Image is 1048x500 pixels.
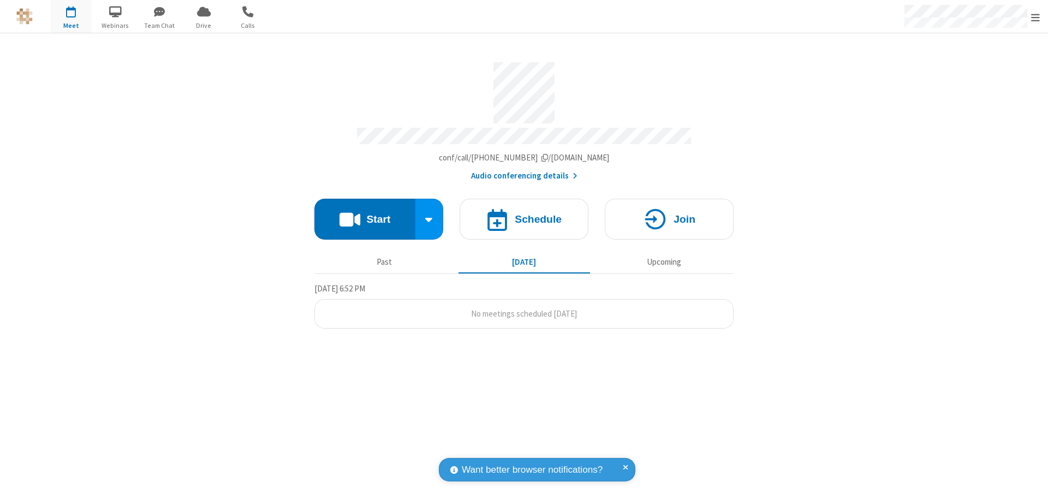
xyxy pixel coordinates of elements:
[439,152,610,164] button: Copy my meeting room linkCopy my meeting room link
[314,199,415,240] button: Start
[460,199,588,240] button: Schedule
[605,199,734,240] button: Join
[228,21,269,31] span: Calls
[314,282,734,329] section: Today's Meetings
[314,283,365,294] span: [DATE] 6:52 PM
[462,463,603,477] span: Want better browser notifications?
[366,214,390,224] h4: Start
[471,308,577,319] span: No meetings scheduled [DATE]
[314,54,734,182] section: Account details
[319,252,450,272] button: Past
[515,214,562,224] h4: Schedule
[183,21,224,31] span: Drive
[674,214,695,224] h4: Join
[95,21,136,31] span: Webinars
[458,252,590,272] button: [DATE]
[598,252,730,272] button: Upcoming
[415,199,444,240] div: Start conference options
[16,8,33,25] img: QA Selenium DO NOT DELETE OR CHANGE
[51,21,92,31] span: Meet
[139,21,180,31] span: Team Chat
[439,152,610,163] span: Copy my meeting room link
[471,170,577,182] button: Audio conferencing details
